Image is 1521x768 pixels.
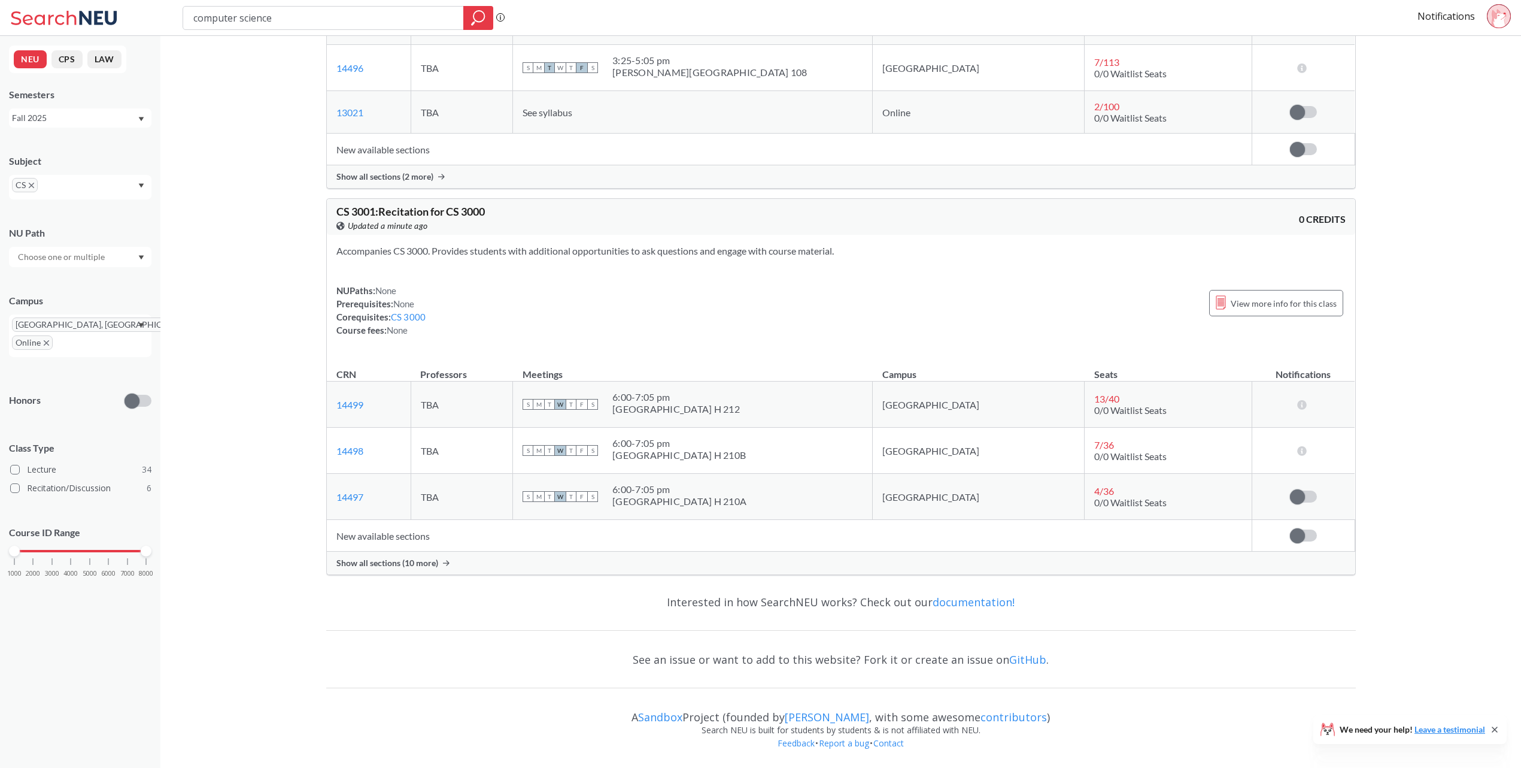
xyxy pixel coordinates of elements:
[9,226,151,240] div: NU Path
[463,6,493,30] div: magnifying glass
[1094,68,1167,79] span: 0/0 Waitlist Seats
[9,155,151,168] div: Subject
[544,62,555,73] span: T
[1340,725,1485,734] span: We need your help!
[523,491,533,502] span: S
[1094,112,1167,123] span: 0/0 Waitlist Seats
[576,62,587,73] span: F
[1085,356,1252,382] th: Seats
[138,255,144,260] svg: Dropdown arrow
[120,570,135,577] span: 7000
[326,724,1356,737] div: Search NEU is built for students by students & is not affiliated with NEU.
[336,558,438,569] span: Show all sections (10 more)
[513,356,873,382] th: Meetings
[336,107,363,118] a: 13021
[1252,356,1355,382] th: Notifications
[587,445,598,456] span: S
[566,399,576,410] span: T
[387,325,408,335] span: None
[873,428,1085,474] td: [GEOGRAPHIC_DATA]
[327,134,1252,165] td: New available sections
[555,445,566,456] span: W
[411,356,513,382] th: Professors
[818,737,870,749] a: Report a bug
[1094,404,1167,416] span: 0/0 Waitlist Seats
[51,50,83,68] button: CPS
[138,183,144,188] svg: Dropdown arrow
[10,480,151,496] label: Recitation/Discussion
[326,642,1356,677] div: See an issue or want to add to this website? Fork it or create an issue on .
[327,165,1355,188] div: Show all sections (2 more)
[544,399,555,410] span: T
[612,55,807,66] div: 3:25 - 5:05 pm
[638,710,682,724] a: Sandbox
[12,250,113,264] input: Choose one or multiple
[26,570,40,577] span: 2000
[411,474,513,520] td: TBA
[336,205,485,218] span: CS 3001 : Recitation for CS 3000
[1231,296,1337,311] span: View more info for this class
[9,88,151,101] div: Semesters
[566,491,576,502] span: T
[587,399,598,410] span: S
[326,700,1356,724] div: A Project (founded by , with some awesome )
[138,323,144,328] svg: Dropdown arrow
[101,570,116,577] span: 6000
[1094,56,1119,68] span: 7 / 113
[348,219,428,232] span: Updated a minute ago
[326,585,1356,619] div: Interested in how SearchNEU works? Check out our
[1094,439,1114,450] span: 7 / 36
[555,399,566,410] span: W
[1094,485,1114,497] span: 4 / 36
[873,737,904,749] a: Contact
[566,445,576,456] span: T
[10,462,151,477] label: Lecture
[142,463,151,476] span: 34
[785,710,869,724] a: [PERSON_NAME]
[411,45,513,91] td: TBA
[873,474,1085,520] td: [GEOGRAPHIC_DATA]
[327,520,1252,552] td: New available sections
[523,62,533,73] span: S
[87,50,122,68] button: LAW
[576,445,587,456] span: F
[533,399,544,410] span: M
[873,91,1085,134] td: Online
[411,91,513,134] td: TBA
[533,491,544,502] span: M
[12,178,38,192] span: CSX to remove pill
[336,491,363,503] a: 14497
[933,595,1015,609] a: documentation!
[83,570,97,577] span: 5000
[336,171,433,182] span: Show all sections (2 more)
[1299,213,1346,226] span: 0 CREDITS
[7,570,22,577] span: 1000
[612,66,807,78] div: [PERSON_NAME][GEOGRAPHIC_DATA] 108
[873,45,1085,91] td: [GEOGRAPHIC_DATA]
[777,737,815,749] a: Feedback
[336,284,426,337] div: NUPaths: Prerequisites: Corequisites: Course fees:
[9,526,151,540] p: Course ID Range
[393,298,415,309] span: None
[14,50,47,68] button: NEU
[566,62,576,73] span: T
[576,399,587,410] span: F
[1094,101,1119,112] span: 2 / 100
[544,491,555,502] span: T
[192,8,455,28] input: Class, professor, course number, "phrase"
[336,244,1346,258] section: Accompanies CS 3000. Provides students with additional opportunities to ask questions and engage ...
[980,710,1047,724] a: contributors
[411,428,513,474] td: TBA
[555,491,566,502] span: W
[612,495,746,507] div: [GEOGRAPHIC_DATA] H 210A
[533,445,544,456] span: M
[9,442,151,455] span: Class Type
[147,482,151,495] span: 6
[44,340,49,346] svg: X to remove pill
[1094,393,1119,404] span: 13 / 40
[12,318,202,332] span: [GEOGRAPHIC_DATA], [GEOGRAPHIC_DATA]X to remove pill
[1094,497,1167,508] span: 0/0 Waitlist Seats
[1414,724,1485,734] a: Leave a testimonial
[576,491,587,502] span: F
[587,491,598,502] span: S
